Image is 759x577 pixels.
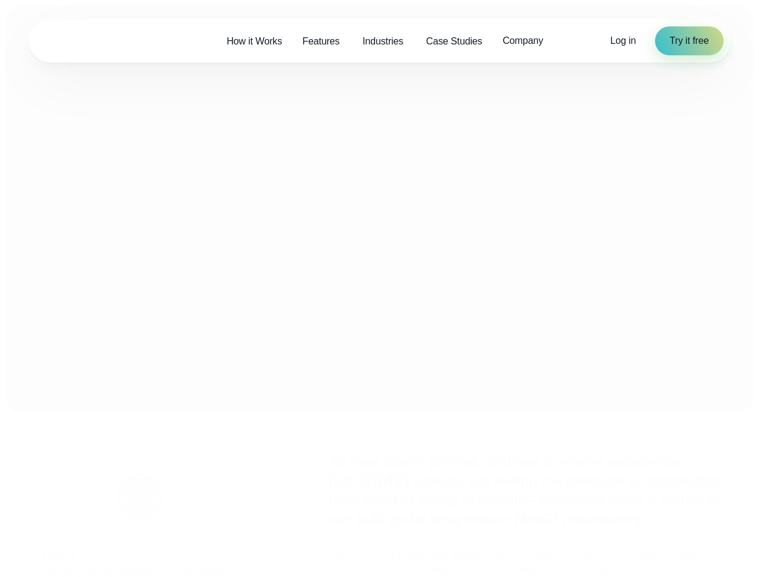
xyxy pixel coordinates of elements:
[362,34,403,49] span: Industries
[302,34,340,49] span: Features
[611,34,636,48] a: Log in
[655,26,723,55] a: Try it free
[669,34,709,48] span: Try it free
[227,34,282,49] span: How it Works
[611,35,636,46] span: Log in
[216,29,292,53] a: How it Works
[426,34,482,49] span: Case Studies
[502,34,543,48] span: Company
[416,29,492,53] a: Case Studies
